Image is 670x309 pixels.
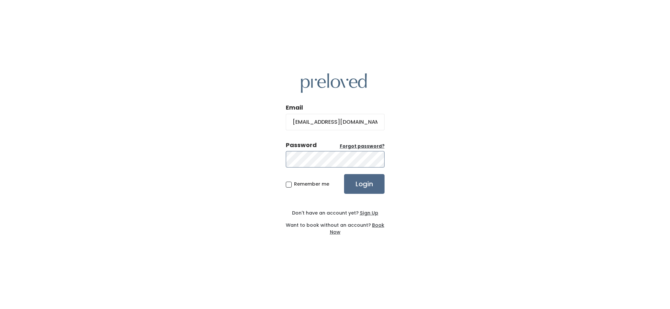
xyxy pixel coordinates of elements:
[286,141,317,149] div: Password
[286,103,303,112] label: Email
[340,143,385,149] u: Forgot password?
[294,181,329,187] span: Remember me
[359,210,378,216] a: Sign Up
[330,222,385,235] a: Book Now
[286,217,385,236] div: Want to book without an account?
[360,210,378,216] u: Sign Up
[344,174,385,194] input: Login
[340,143,385,150] a: Forgot password?
[286,210,385,217] div: Don't have an account yet?
[301,73,367,93] img: preloved logo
